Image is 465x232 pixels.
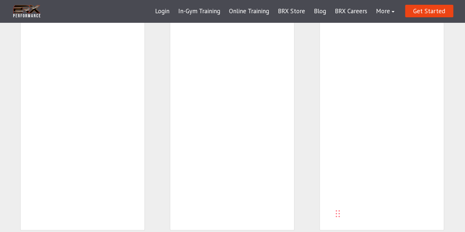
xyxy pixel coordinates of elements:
div: Drag [336,203,340,225]
a: In-Gym Training [174,3,225,20]
iframe: Chat Widget [332,156,465,232]
a: BRX Careers [330,3,372,20]
a: Get Started [405,5,453,17]
a: Blog [310,3,330,20]
a: BRX Store [273,3,310,20]
a: More [372,3,399,20]
img: BRX Transparent Logo-2 [12,4,42,19]
a: Online Training [225,3,273,20]
a: Login [151,3,174,20]
div: Navigation Menu [151,3,399,20]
